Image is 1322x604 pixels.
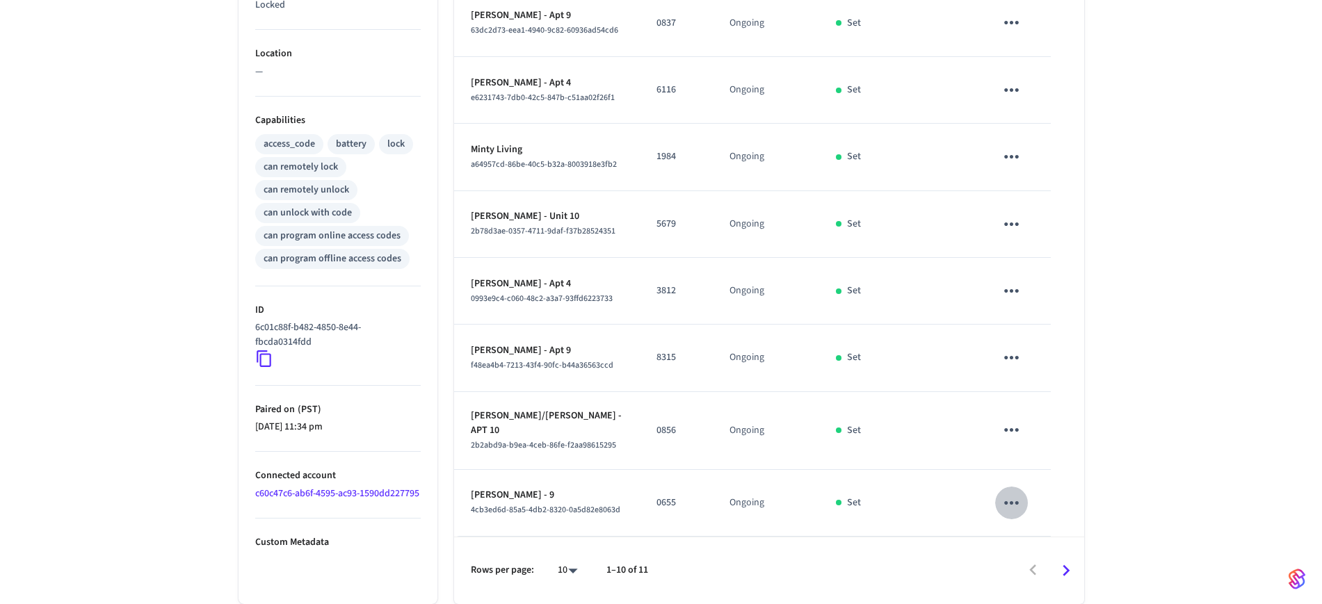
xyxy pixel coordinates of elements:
button: Go to next page [1049,554,1082,587]
p: 5679 [656,217,696,231]
div: can program offline access codes [264,252,401,266]
p: Location [255,47,421,61]
p: Set [847,149,861,164]
p: ID [255,303,421,318]
span: a64957cd-86be-40c5-b32a-8003918e3fb2 [471,158,617,170]
p: [PERSON_NAME] - Apt 4 [471,76,624,90]
span: 0993e9c4-c060-48c2-a3a7-93ffd6223733 [471,293,613,304]
p: [PERSON_NAME] - Apt 9 [471,343,624,358]
p: Set [847,496,861,510]
div: can remotely lock [264,160,338,174]
td: Ongoing [713,258,819,325]
div: battery [336,137,366,152]
p: Set [847,16,861,31]
div: can program online access codes [264,229,401,243]
span: 2b2abd9a-b9ea-4ceb-86fe-f2aa98615295 [471,439,616,451]
td: Ongoing [713,124,819,190]
p: Custom Metadata [255,535,421,550]
span: 2b78d3ae-0357-4711-9daf-f37b28524351 [471,225,615,237]
td: Ongoing [713,57,819,124]
img: SeamLogoGradient.69752ec5.svg [1289,568,1305,590]
p: Connected account [255,468,421,483]
p: 3812 [656,284,696,298]
div: can unlock with code [264,206,352,220]
div: lock [387,137,405,152]
span: 63dc2d73-eea1-4940-9c82-60936ad54cd6 [471,24,618,36]
p: [PERSON_NAME] - Apt 9 [471,8,624,23]
p: — [255,65,421,79]
td: Ongoing [713,470,819,537]
p: Set [847,423,861,438]
p: 0837 [656,16,696,31]
p: 6116 [656,83,696,97]
p: Minty Living [471,142,624,157]
p: [PERSON_NAME] - 9 [471,488,624,503]
p: 0655 [656,496,696,510]
div: can remotely unlock [264,183,349,197]
span: ( PST ) [295,402,321,416]
p: Set [847,83,861,97]
div: access_code [264,137,315,152]
p: Rows per page: [471,563,534,578]
td: Ongoing [713,392,819,470]
p: Set [847,284,861,298]
td: Ongoing [713,191,819,258]
p: [PERSON_NAME] - Apt 4 [471,277,624,291]
p: Set [847,217,861,231]
span: 4cb3ed6d-85a5-4db2-8320-0a5d82e8063d [471,504,620,516]
p: 0856 [656,423,696,438]
p: Paired on [255,402,421,417]
td: Ongoing [713,325,819,391]
p: 1–10 of 11 [606,563,648,578]
p: [DATE] 11:34 pm [255,420,421,434]
p: 8315 [656,350,696,365]
p: [PERSON_NAME] - Unit 10 [471,209,624,224]
p: 1984 [656,149,696,164]
a: c60c47c6-ab6f-4595-ac93-1590dd227795 [255,487,419,500]
p: 6c01c88f-b482-4850-8e44-fbcda0314fdd [255,320,415,350]
span: f48ea4b4-7213-43f4-90fc-b44a36563ccd [471,359,613,371]
p: Capabilities [255,113,421,128]
span: e6231743-7db0-42c5-847b-c51aa02f26f1 [471,92,615,104]
p: [PERSON_NAME]/[PERSON_NAME] - APT 10 [471,409,624,438]
p: Set [847,350,861,365]
div: 10 [551,560,584,580]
